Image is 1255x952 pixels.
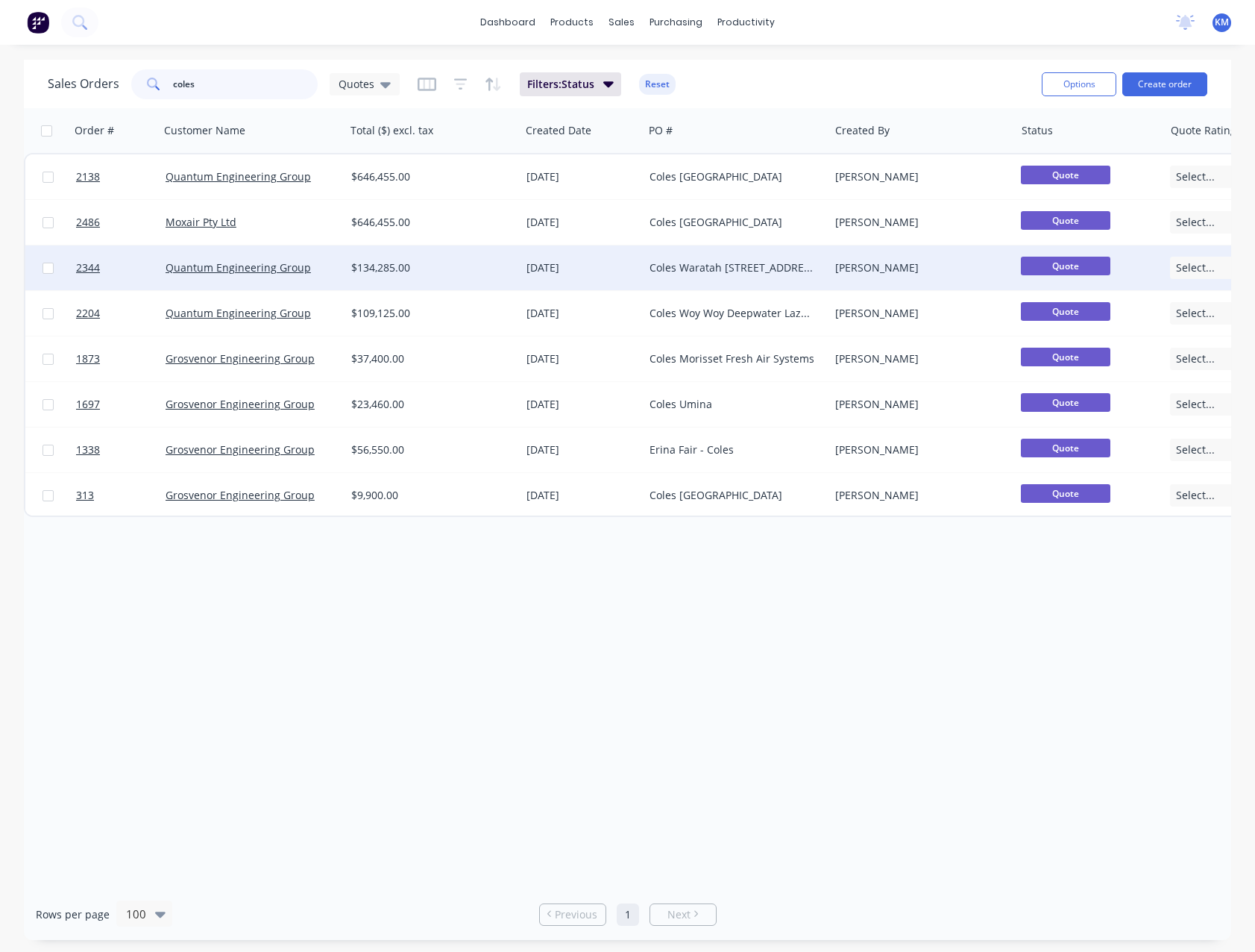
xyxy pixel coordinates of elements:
[543,11,601,34] div: products
[76,336,166,381] a: 1873
[1042,72,1116,96] button: Options
[835,260,1001,275] div: [PERSON_NAME]
[351,260,506,275] div: $134,285.00
[1215,16,1229,29] span: KM
[527,77,594,92] span: Filters: Status
[526,488,638,503] div: [DATE]
[526,397,638,412] div: [DATE]
[601,11,642,34] div: sales
[76,306,100,321] span: 2204
[351,397,506,412] div: $23,460.00
[617,904,639,926] a: Page 1 is your current page
[166,351,315,366] a: Grosvenor Engineering Group
[1176,351,1215,366] span: Select...
[350,123,433,138] div: Total ($) excl. tax
[473,11,543,34] a: dashboard
[76,169,100,184] span: 2138
[649,397,815,412] div: Coles Umina
[835,351,1001,366] div: [PERSON_NAME]
[76,397,100,412] span: 1697
[835,442,1001,457] div: [PERSON_NAME]
[1021,257,1110,275] span: Quote
[351,306,506,321] div: $109,125.00
[835,306,1001,321] div: [PERSON_NAME]
[1122,72,1207,96] button: Create order
[835,488,1001,503] div: [PERSON_NAME]
[649,351,815,366] div: Coles Morisset Fresh Air Systems
[520,72,621,96] button: Filters:Status
[351,488,506,503] div: $9,900.00
[166,488,315,502] a: Grosvenor Engineering Group
[339,76,374,92] span: Quotes
[351,169,506,184] div: $646,455.00
[76,200,166,245] a: 2486
[639,74,676,95] button: Reset
[835,123,890,138] div: Created By
[166,260,311,275] a: Quantum Engineering Group
[1021,211,1110,230] span: Quote
[166,169,311,184] a: Quantum Engineering Group
[351,215,506,230] div: $646,455.00
[526,123,591,138] div: Created Date
[1176,306,1215,321] span: Select...
[1176,442,1215,457] span: Select...
[166,397,315,411] a: Grosvenor Engineering Group
[166,306,311,320] a: Quantum Engineering Group
[1176,260,1215,275] span: Select...
[649,169,815,184] div: Coles [GEOGRAPHIC_DATA]
[166,442,315,457] a: Grosvenor Engineering Group
[533,904,723,926] ul: Pagination
[76,154,166,199] a: 2138
[835,215,1001,230] div: [PERSON_NAME]
[1021,302,1110,321] span: Quote
[36,907,110,922] span: Rows per page
[351,351,506,366] div: $37,400.00
[166,215,236,229] a: Moxair Pty Ltd
[27,11,49,34] img: Factory
[555,907,597,922] span: Previous
[1176,488,1215,503] span: Select...
[650,907,716,922] a: Next page
[526,169,638,184] div: [DATE]
[1021,439,1110,457] span: Quote
[76,428,166,472] a: 1338
[1021,393,1110,412] span: Quote
[76,442,100,457] span: 1338
[642,11,710,34] div: purchasing
[1022,123,1053,138] div: Status
[1021,348,1110,366] span: Quote
[649,260,815,275] div: Coles Waratah [STREET_ADDRESS]
[835,397,1001,412] div: [PERSON_NAME]
[667,907,691,922] span: Next
[76,351,100,366] span: 1873
[76,245,166,290] a: 2344
[173,69,318,99] input: Search...
[48,77,119,91] h1: Sales Orders
[1171,123,1236,138] div: Quote Rating
[526,351,638,366] div: [DATE]
[76,382,166,427] a: 1697
[1176,397,1215,412] span: Select...
[76,215,100,230] span: 2486
[76,473,166,518] a: 313
[1021,484,1110,503] span: Quote
[835,169,1001,184] div: [PERSON_NAME]
[526,260,638,275] div: [DATE]
[526,306,638,321] div: [DATE]
[540,907,606,922] a: Previous page
[710,11,782,34] div: productivity
[526,215,638,230] div: [DATE]
[1176,169,1215,184] span: Select...
[76,260,100,275] span: 2344
[649,306,815,321] div: Coles Woy Woy Deepwater Laza [STREET_ADDRESS][PERSON_NAME]
[75,123,114,138] div: Order #
[526,442,638,457] div: [DATE]
[649,123,673,138] div: PO #
[1021,166,1110,184] span: Quote
[76,488,94,503] span: 313
[649,215,815,230] div: Coles [GEOGRAPHIC_DATA]
[1176,215,1215,230] span: Select...
[351,442,506,457] div: $56,550.00
[649,442,815,457] div: Erina Fair - Coles
[649,488,815,503] div: Coles [GEOGRAPHIC_DATA]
